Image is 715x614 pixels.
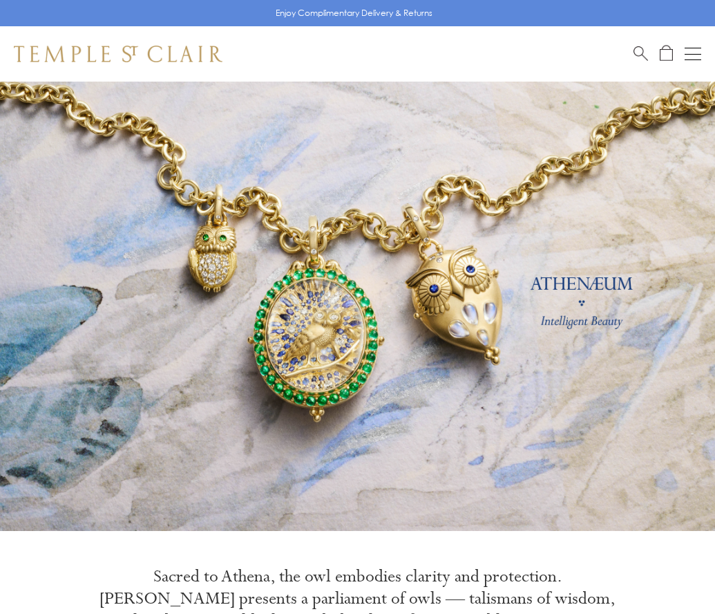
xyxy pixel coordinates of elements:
a: Search [633,45,648,62]
img: Temple St. Clair [14,46,222,62]
a: Open Shopping Bag [660,45,673,62]
button: Open navigation [685,46,701,62]
p: Enjoy Complimentary Delivery & Returns [276,6,432,20]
